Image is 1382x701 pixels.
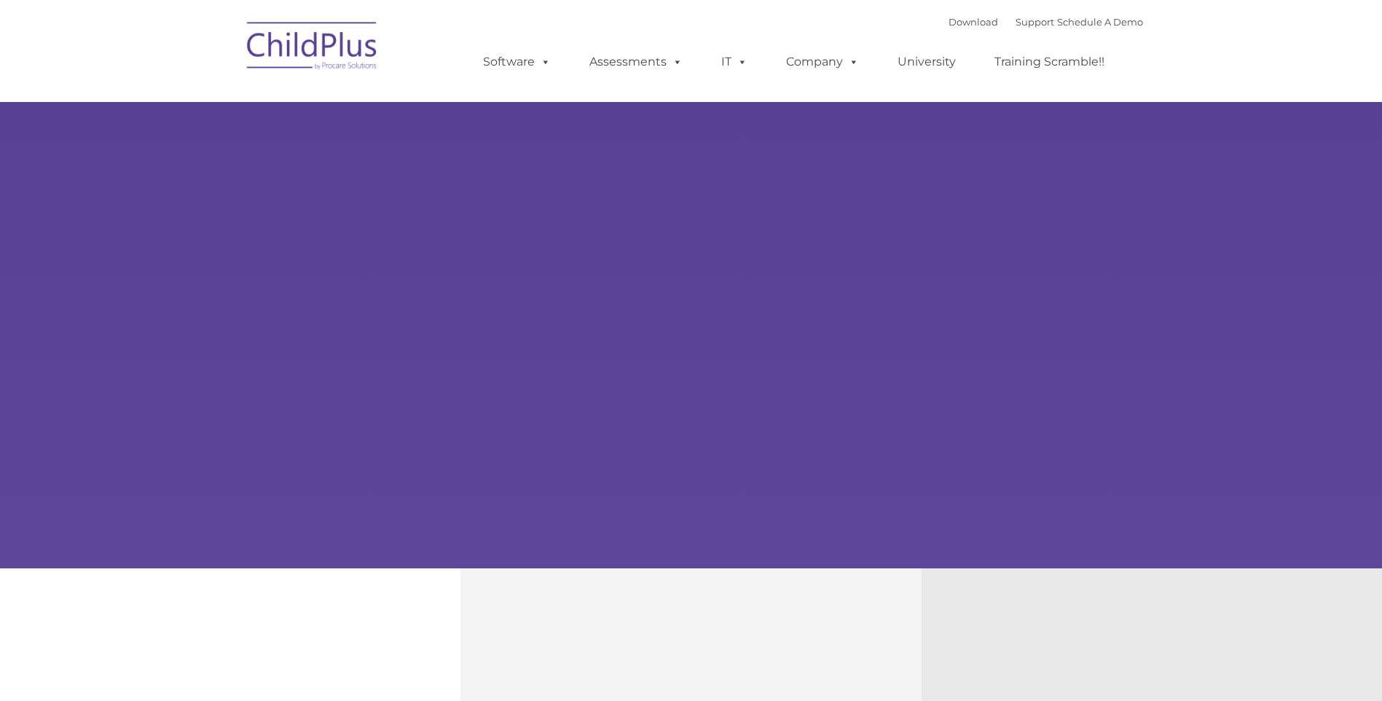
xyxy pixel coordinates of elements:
font: | [949,16,1143,28]
a: Software [468,47,565,77]
a: IT [707,47,762,77]
a: Company [772,47,873,77]
a: Download [949,16,998,28]
a: University [883,47,970,77]
img: ChildPlus by Procare Solutions [240,12,385,85]
a: Assessments [575,47,697,77]
a: Support [1016,16,1054,28]
a: Schedule A Demo [1057,16,1143,28]
a: Training Scramble!! [980,47,1119,77]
